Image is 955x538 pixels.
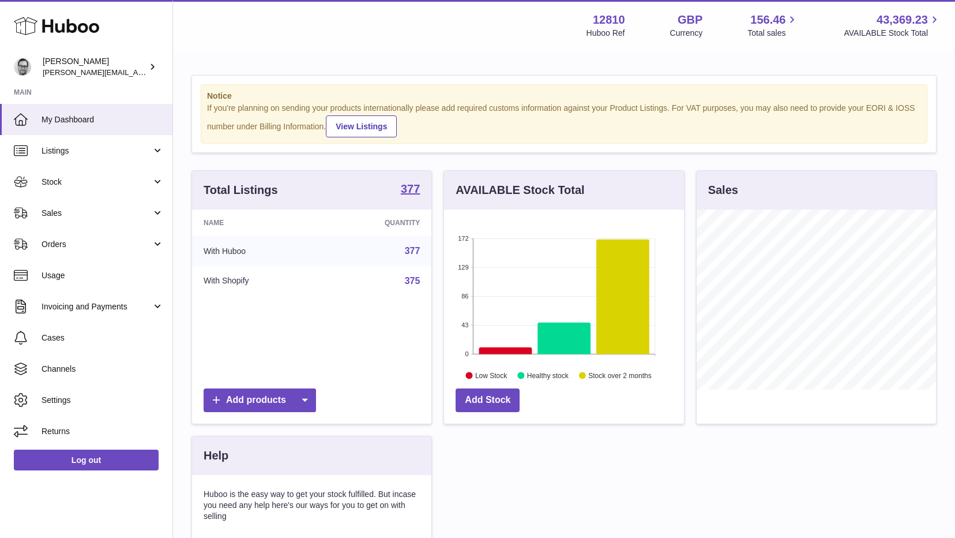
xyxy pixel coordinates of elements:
strong: Notice [207,91,921,102]
span: 156.46 [750,12,785,28]
text: 43 [462,322,469,328]
text: 172 [458,235,468,242]
p: Huboo is the easy way to get your stock fulfilled. But incase you need any help here's our ways f... [204,489,420,522]
text: Healthy stock [527,371,569,379]
div: Huboo Ref [586,28,625,39]
th: Quantity [321,210,431,236]
span: [PERSON_NAME][EMAIL_ADDRESS][DOMAIN_NAME] [43,68,231,77]
span: Stock [42,177,152,188]
span: Settings [42,395,164,406]
span: My Dashboard [42,114,164,125]
a: Add products [204,388,316,412]
th: Name [192,210,321,236]
h3: Total Listings [204,182,278,198]
span: AVAILABLE Stock Total [844,28,941,39]
img: alex@digidistiller.com [14,58,31,76]
span: Usage [42,270,164,281]
h3: AVAILABLE Stock Total [456,182,584,198]
div: [PERSON_NAME] [43,56,146,78]
text: Stock over 2 months [589,371,652,379]
a: 377 [401,183,420,197]
a: 43,369.23 AVAILABLE Stock Total [844,12,941,39]
div: Currency [670,28,703,39]
a: Add Stock [456,388,520,412]
span: Channels [42,364,164,375]
span: Invoicing and Payments [42,301,152,312]
span: Returns [42,426,164,437]
text: 0 [465,350,469,357]
a: 377 [405,246,420,256]
td: With Shopify [192,266,321,296]
text: 86 [462,293,469,300]
a: Log out [14,450,159,470]
div: If you're planning on sending your products internationally please add required customs informati... [207,103,921,137]
text: Low Stock [475,371,507,379]
text: 129 [458,264,468,271]
span: Orders [42,239,152,250]
h3: Sales [708,182,738,198]
strong: 377 [401,183,420,195]
span: Total sales [747,28,799,39]
strong: GBP [678,12,702,28]
span: Cases [42,332,164,343]
td: With Huboo [192,236,321,266]
span: Sales [42,208,152,219]
span: 43,369.23 [877,12,928,28]
strong: 12810 [593,12,625,28]
a: View Listings [326,115,397,137]
h3: Help [204,448,228,464]
a: 156.46 Total sales [747,12,799,39]
span: Listings [42,145,152,156]
a: 375 [405,276,420,286]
